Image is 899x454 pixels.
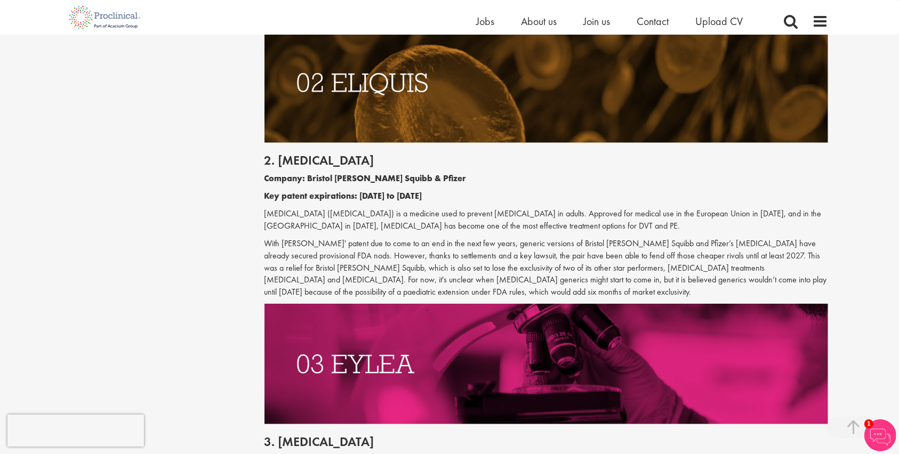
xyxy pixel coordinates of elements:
p: With [PERSON_NAME]' patent due to come to an end in the next few years, generic versions of Brist... [264,238,829,298]
b: Key patent expirations: [DATE] to [DATE] [264,190,422,201]
img: Chatbot [864,419,896,451]
img: Drugs with patents due to expire Eliquis [264,22,829,143]
a: Jobs [476,14,494,28]
a: Contact [637,14,669,28]
img: Drugs with patents due to expire Eylea [264,304,829,424]
span: 1 [864,419,873,428]
h2: 2. [MEDICAL_DATA] [264,153,829,167]
a: Upload CV [695,14,743,28]
iframe: reCAPTCHA [7,415,144,447]
h2: 3. [MEDICAL_DATA] [264,435,829,449]
b: Company: Bristol [PERSON_NAME] Squibb & Pfizer [264,173,467,184]
a: About us [521,14,557,28]
p: [MEDICAL_DATA] ([MEDICAL_DATA]) is a medicine used to prevent [MEDICAL_DATA] in adults. Approved ... [264,208,829,232]
a: Join us [583,14,610,28]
